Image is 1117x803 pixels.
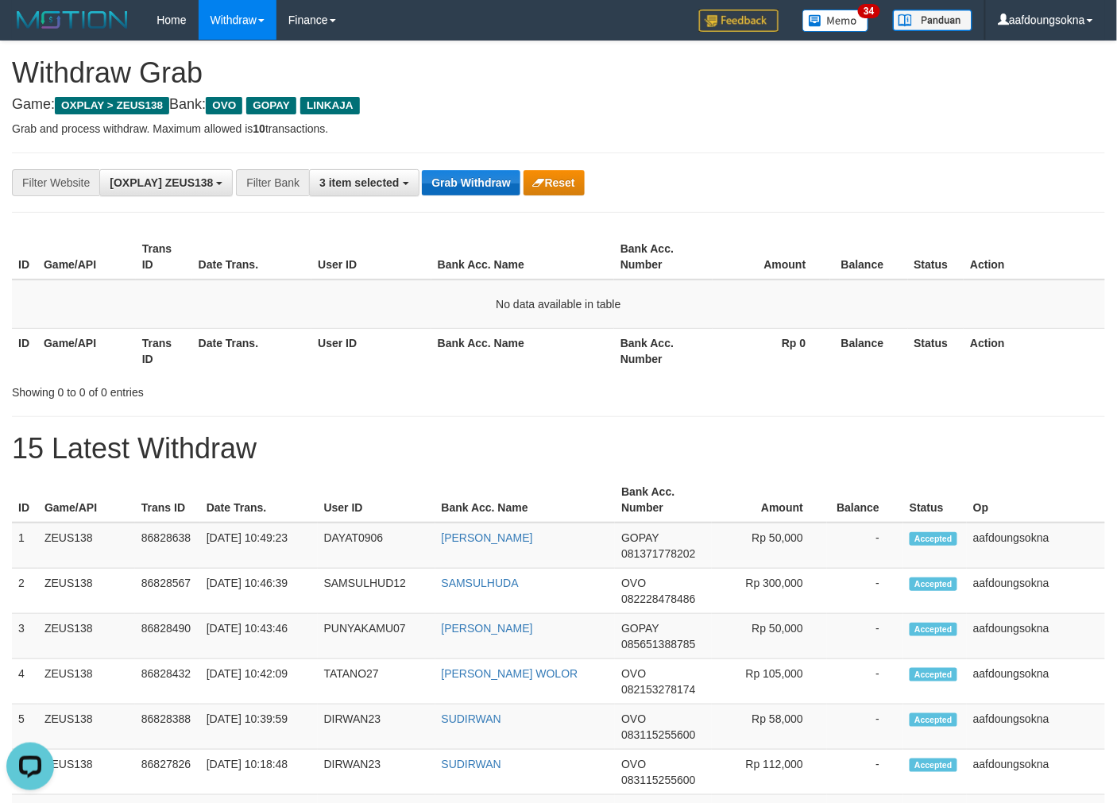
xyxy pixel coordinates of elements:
[712,477,827,523] th: Amount
[37,328,136,373] th: Game/API
[200,750,318,795] td: [DATE] 10:18:48
[827,614,903,659] td: -
[246,97,296,114] span: GOPAY
[621,774,695,786] span: Copy 083115255600 to clipboard
[910,759,957,772] span: Accepted
[830,234,908,280] th: Balance
[12,477,38,523] th: ID
[893,10,972,31] img: panduan.png
[442,712,501,725] a: SUDIRWAN
[621,622,659,635] span: GOPAY
[621,577,646,589] span: OVO
[964,328,1105,373] th: Action
[442,667,578,680] a: [PERSON_NAME] WOLOR
[300,97,360,114] span: LINKAJA
[12,523,38,569] td: 1
[135,477,200,523] th: Trans ID
[311,234,431,280] th: User ID
[12,433,1105,465] h1: 15 Latest Withdraw
[967,750,1105,795] td: aafdoungsokna
[712,614,827,659] td: Rp 50,000
[712,569,827,614] td: Rp 300,000
[964,234,1105,280] th: Action
[967,614,1105,659] td: aafdoungsokna
[110,176,213,189] span: [OXPLAY] ZEUS138
[6,6,54,54] button: Open LiveChat chat widget
[12,705,38,750] td: 5
[910,623,957,636] span: Accepted
[136,328,192,373] th: Trans ID
[135,569,200,614] td: 86828567
[253,122,265,135] strong: 10
[442,758,501,770] a: SUDIRWAN
[206,97,242,114] span: OVO
[713,328,830,373] th: Rp 0
[621,667,646,680] span: OVO
[38,569,135,614] td: ZEUS138
[38,705,135,750] td: ZEUS138
[827,705,903,750] td: -
[699,10,779,32] img: Feedback.jpg
[236,169,309,196] div: Filter Bank
[200,614,318,659] td: [DATE] 10:43:46
[431,328,614,373] th: Bank Acc. Name
[38,750,135,795] td: ZEUS138
[621,531,659,544] span: GOPAY
[614,234,713,280] th: Bank Acc. Number
[621,728,695,741] span: Copy 083115255600 to clipboard
[135,614,200,659] td: 86828490
[910,713,957,727] span: Accepted
[135,523,200,569] td: 86828638
[431,234,614,280] th: Bank Acc. Name
[12,234,37,280] th: ID
[318,477,435,523] th: User ID
[319,176,399,189] span: 3 item selected
[910,577,957,591] span: Accepted
[318,523,435,569] td: DAYAT0906
[621,593,695,605] span: Copy 082228478486 to clipboard
[442,577,519,589] a: SAMSULHUDA
[38,659,135,705] td: ZEUS138
[615,477,712,523] th: Bank Acc. Number
[135,659,200,705] td: 86828432
[136,234,192,280] th: Trans ID
[12,57,1105,89] h1: Withdraw Grab
[827,569,903,614] td: -
[967,705,1105,750] td: aafdoungsokna
[12,378,454,400] div: Showing 0 to 0 of 0 entries
[38,614,135,659] td: ZEUS138
[135,750,200,795] td: 86827826
[712,705,827,750] td: Rp 58,000
[318,705,435,750] td: DIRWAN23
[192,234,312,280] th: Date Trans.
[614,328,713,373] th: Bank Acc. Number
[311,328,431,373] th: User ID
[12,97,1105,113] h4: Game: Bank:
[12,121,1105,137] p: Grab and process withdraw. Maximum allowed is transactions.
[903,477,967,523] th: Status
[621,758,646,770] span: OVO
[200,705,318,750] td: [DATE] 10:39:59
[200,569,318,614] td: [DATE] 10:46:39
[802,10,869,32] img: Button%20Memo.svg
[967,659,1105,705] td: aafdoungsokna
[12,169,99,196] div: Filter Website
[910,532,957,546] span: Accepted
[309,169,419,196] button: 3 item selected
[827,750,903,795] td: -
[967,569,1105,614] td: aafdoungsokna
[967,523,1105,569] td: aafdoungsokna
[712,750,827,795] td: Rp 112,000
[442,531,533,544] a: [PERSON_NAME]
[858,4,879,18] span: 34
[38,523,135,569] td: ZEUS138
[200,523,318,569] td: [DATE] 10:49:23
[442,622,533,635] a: [PERSON_NAME]
[524,170,585,195] button: Reset
[12,569,38,614] td: 2
[827,477,903,523] th: Balance
[12,659,38,705] td: 4
[318,614,435,659] td: PUNYAKAMU07
[908,328,964,373] th: Status
[55,97,169,114] span: OXPLAY > ZEUS138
